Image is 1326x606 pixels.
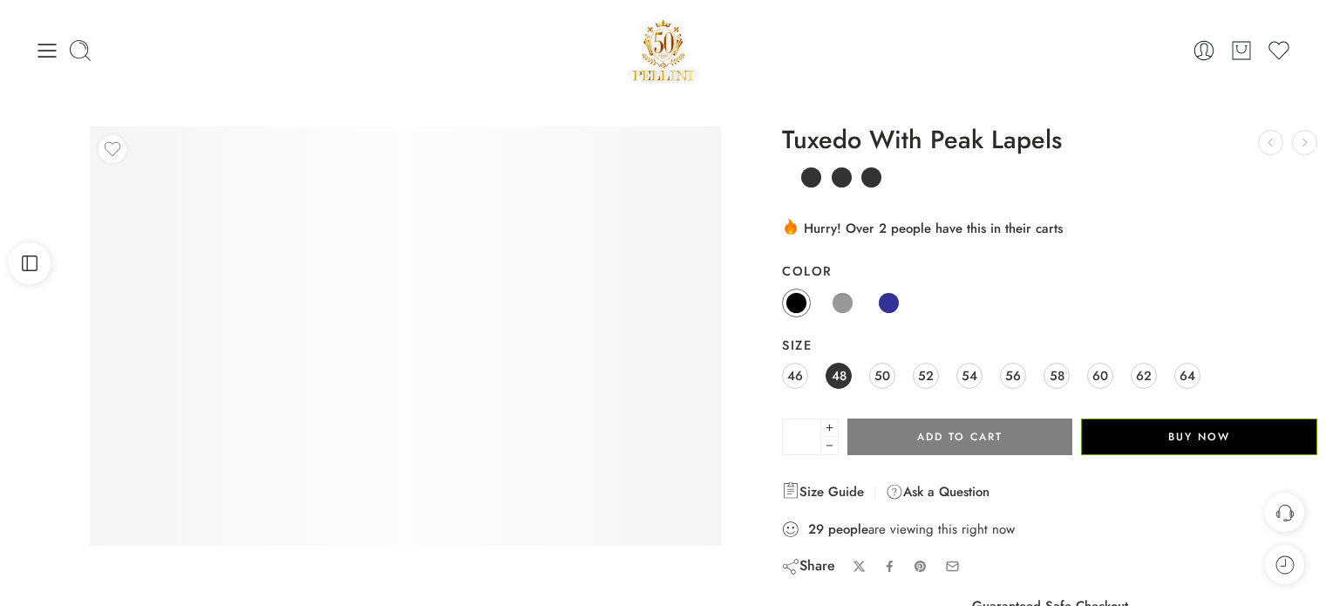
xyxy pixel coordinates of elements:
[1136,364,1152,387] span: 62
[1081,419,1317,455] button: Buy Now
[782,520,1317,539] div: are viewing this right now
[874,364,890,387] span: 50
[883,560,896,573] a: Share on Facebook
[1180,364,1195,387] span: 64
[782,556,835,575] div: Share
[782,126,1317,154] h1: Tuxedo With Peak Lapels
[847,419,1072,455] button: Add to cart
[1092,364,1108,387] span: 60
[1050,364,1064,387] span: 58
[782,481,864,502] a: Size Guide
[1174,363,1200,389] a: 64
[956,363,983,389] a: 54
[853,560,866,573] a: Share on X
[914,560,928,574] a: Pin on Pinterest
[782,337,1317,354] label: Size
[913,363,939,389] a: 52
[1131,363,1157,389] a: 62
[787,364,803,387] span: 46
[1229,38,1254,63] a: Cart
[1000,363,1026,389] a: 56
[1005,364,1021,387] span: 56
[962,364,977,387] span: 54
[1267,38,1291,63] a: Wishlist
[945,559,960,574] a: Email to your friends
[918,364,934,387] span: 52
[826,363,852,389] a: 48
[1087,363,1113,389] a: 60
[1192,38,1216,63] a: Login / Register
[832,364,847,387] span: 48
[869,363,895,389] a: 50
[1044,363,1070,389] a: 58
[782,217,1317,238] div: Hurry! Over 2 people have this in their carts
[782,419,821,455] input: Product quantity
[626,13,701,87] a: Pellini -
[886,481,989,502] a: Ask a Question
[782,363,808,389] a: 46
[626,13,701,87] img: Pellini
[828,521,868,538] strong: people
[782,262,1317,280] label: Color
[808,521,824,538] strong: 29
